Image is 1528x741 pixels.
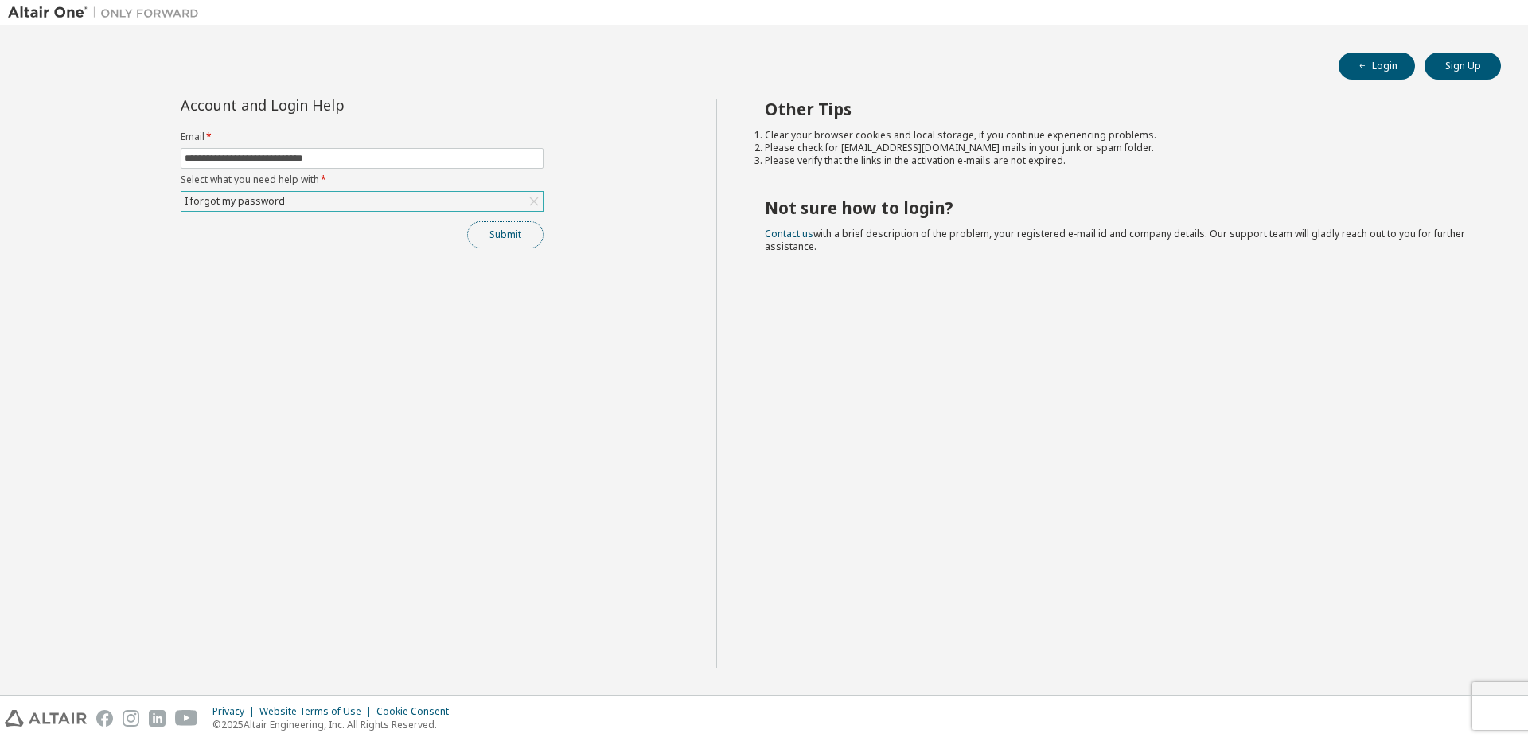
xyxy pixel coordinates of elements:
[765,227,1465,253] span: with a brief description of the problem, your registered e-mail id and company details. Our suppo...
[765,129,1473,142] li: Clear your browser cookies and local storage, if you continue experiencing problems.
[765,142,1473,154] li: Please check for [EMAIL_ADDRESS][DOMAIN_NAME] mails in your junk or spam folder.
[765,154,1473,167] li: Please verify that the links in the activation e-mails are not expired.
[1425,53,1501,80] button: Sign Up
[765,99,1473,119] h2: Other Tips
[765,227,813,240] a: Contact us
[181,192,543,211] div: I forgot my password
[212,705,259,718] div: Privacy
[181,99,471,111] div: Account and Login Help
[182,193,287,210] div: I forgot my password
[149,710,166,727] img: linkedin.svg
[765,197,1473,218] h2: Not sure how to login?
[467,221,544,248] button: Submit
[259,705,376,718] div: Website Terms of Use
[5,710,87,727] img: altair_logo.svg
[212,718,458,731] p: © 2025 Altair Engineering, Inc. All Rights Reserved.
[181,131,544,143] label: Email
[181,174,544,186] label: Select what you need help with
[376,705,458,718] div: Cookie Consent
[123,710,139,727] img: instagram.svg
[175,710,198,727] img: youtube.svg
[96,710,113,727] img: facebook.svg
[1339,53,1415,80] button: Login
[8,5,207,21] img: Altair One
